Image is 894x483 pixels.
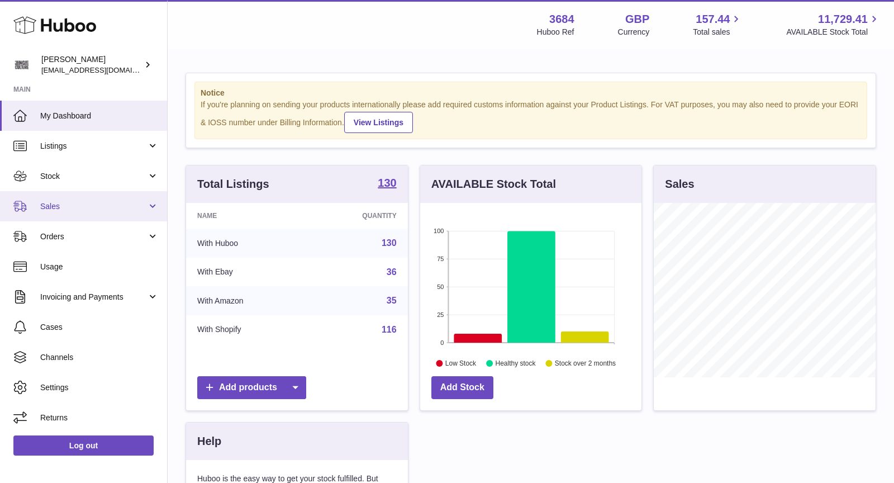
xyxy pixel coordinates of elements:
[40,292,147,302] span: Invoicing and Payments
[41,65,164,74] span: [EMAIL_ADDRESS][DOMAIN_NAME]
[378,177,396,191] a: 130
[440,339,444,346] text: 0
[437,311,444,318] text: 25
[818,12,868,27] span: 11,729.41
[382,238,397,248] a: 130
[197,376,306,399] a: Add products
[431,376,493,399] a: Add Stock
[618,27,650,37] div: Currency
[186,315,307,344] td: With Shopify
[13,56,30,73] img: theinternationalventure@gmail.com
[344,112,413,133] a: View Listings
[41,54,142,75] div: [PERSON_NAME]
[437,255,444,262] text: 75
[40,201,147,212] span: Sales
[13,435,154,456] a: Log out
[693,12,743,37] a: 157.44 Total sales
[378,177,396,188] strong: 130
[201,100,861,133] div: If you're planning on sending your products internationally please add required customs informati...
[625,12,649,27] strong: GBP
[186,258,307,287] td: With Ebay
[186,286,307,315] td: With Amazon
[495,359,536,367] text: Healthy stock
[786,12,881,37] a: 11,729.41 AVAILABLE Stock Total
[437,283,444,290] text: 50
[40,322,159,333] span: Cases
[186,229,307,258] td: With Huboo
[431,177,556,192] h3: AVAILABLE Stock Total
[555,359,616,367] text: Stock over 2 months
[40,262,159,272] span: Usage
[693,27,743,37] span: Total sales
[786,27,881,37] span: AVAILABLE Stock Total
[382,325,397,334] a: 116
[445,359,477,367] text: Low Stock
[197,177,269,192] h3: Total Listings
[40,352,159,363] span: Channels
[40,413,159,423] span: Returns
[40,141,147,151] span: Listings
[665,177,694,192] h3: Sales
[549,12,574,27] strong: 3684
[40,171,147,182] span: Stock
[40,382,159,393] span: Settings
[537,27,574,37] div: Huboo Ref
[40,231,147,242] span: Orders
[434,228,444,234] text: 100
[186,203,307,229] th: Name
[696,12,730,27] span: 157.44
[40,111,159,121] span: My Dashboard
[197,434,221,449] h3: Help
[201,88,861,98] strong: Notice
[307,203,408,229] th: Quantity
[387,296,397,305] a: 35
[387,267,397,277] a: 36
